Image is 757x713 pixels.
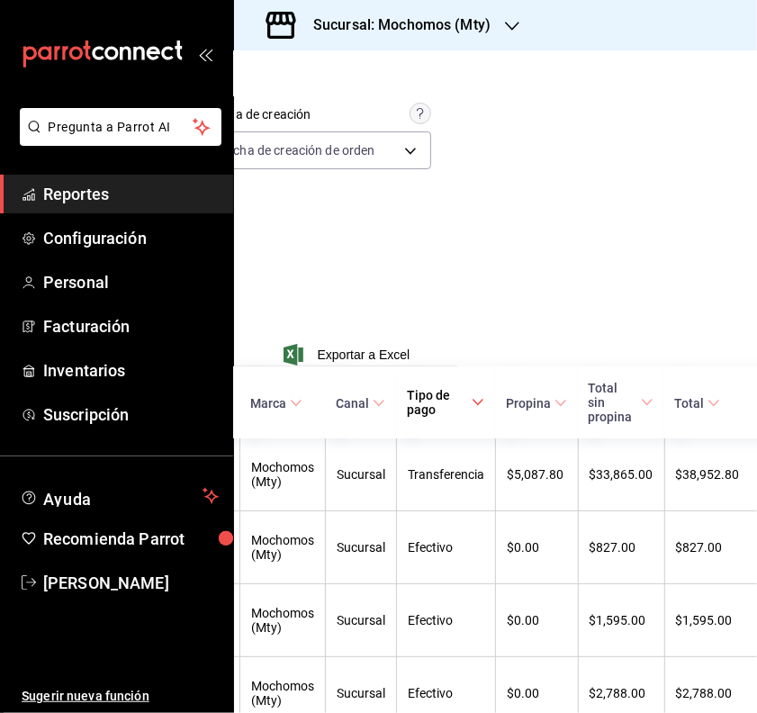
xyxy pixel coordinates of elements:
span: Reportes [43,182,219,206]
div: $1,595.00 [590,613,653,627]
span: Configuración [43,226,219,250]
span: Pregunta a Parrot AI [49,118,194,137]
div: $38,952.80 [676,467,740,482]
span: Inventarios [43,358,219,383]
div: Mochomos (Mty) [251,679,314,708]
div: Efectivo [408,686,484,700]
span: Facturación [43,314,219,338]
span: Sugerir nueva función [22,687,219,706]
div: Sucursal [337,467,385,482]
a: Pregunta a Parrot AI [13,131,221,149]
div: $33,865.00 [590,467,653,482]
div: Efectivo [408,613,484,627]
div: Mochomos (Mty) [251,533,314,562]
span: Tipo de pago [407,388,484,417]
div: Efectivo [408,540,484,555]
span: Fecha de creación de orden [220,141,374,159]
button: open_drawer_menu [198,47,212,61]
span: Marca [250,396,302,411]
span: Recomienda Parrot [43,527,219,551]
div: $2,788.00 [676,686,740,700]
div: Transferencia [408,467,484,482]
span: Total sin propina [589,381,653,424]
div: Fecha de creación [208,105,311,124]
div: $0.00 [507,613,566,627]
span: Suscripción [43,402,219,427]
h3: Sucursal: Mochomos (Mty) [299,14,491,36]
div: $0.00 [507,540,566,555]
span: Propina [506,396,566,411]
div: Sucursal [337,540,385,555]
div: $1,595.00 [676,613,740,627]
span: Ayuda [43,485,195,507]
div: Sucursal [337,613,385,627]
div: $2,788.00 [590,686,653,700]
div: Mochomos (Mty) [251,606,314,635]
span: Personal [43,270,219,294]
div: $5,087.80 [507,467,566,482]
button: Pregunta a Parrot AI [20,108,221,146]
span: [PERSON_NAME] [43,571,219,595]
div: $0.00 [507,686,566,700]
button: Exportar a Excel [287,344,410,366]
span: Total [675,396,720,411]
span: Canal [336,396,384,411]
div: $827.00 [590,540,653,555]
div: Mochomos (Mty) [251,460,314,489]
div: $827.00 [676,540,740,555]
div: Sucursal [337,686,385,700]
